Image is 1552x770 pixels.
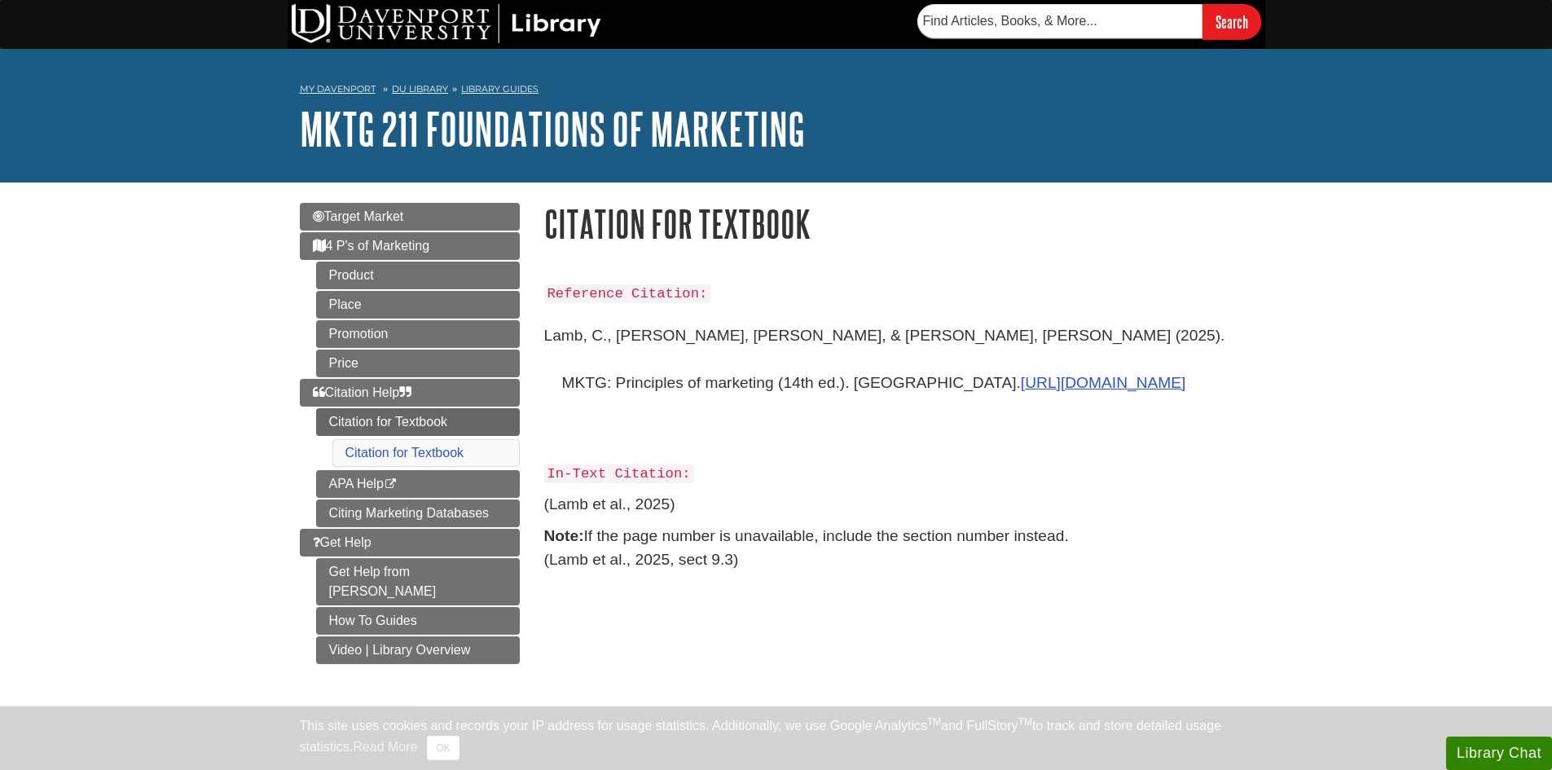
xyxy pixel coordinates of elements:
[316,470,520,498] a: APA Help
[917,4,1202,38] input: Find Articles, Books, & More...
[544,527,584,544] strong: Note:
[316,262,520,289] a: Product
[544,284,711,303] code: Reference Citation:
[300,379,520,407] a: Citation Help
[316,558,520,605] a: Get Help from [PERSON_NAME]
[300,78,1253,104] nav: breadcrumb
[300,82,376,96] a: My Davenport
[316,499,520,527] a: Citing Marketing Databases
[1018,716,1032,728] sup: TM
[1202,4,1261,39] input: Search
[345,446,464,460] a: Citation for Textbook
[1021,374,1186,391] a: [URL][DOMAIN_NAME]
[313,385,412,399] span: Citation Help
[544,464,694,483] code: In-Text Citation:
[392,83,448,95] a: DU Library
[544,493,1253,517] p: (Lamb et al., 2025)
[313,239,430,253] span: 4 P's of Marketing
[313,209,404,223] span: Target Market
[917,4,1261,39] form: Searches DU Library's articles, books, and more
[313,535,372,549] span: Get Help
[316,350,520,377] a: Price
[292,4,601,43] img: DU Library
[316,607,520,635] a: How To Guides
[316,320,520,348] a: Promotion
[316,291,520,319] a: Place
[300,232,520,260] a: 4 P's of Marketing
[384,479,398,490] i: This link opens in a new window
[427,736,459,760] button: Close
[927,716,941,728] sup: TM
[544,203,1253,244] h1: Citation for Textbook
[353,740,417,754] a: Read More
[544,312,1253,453] p: Lamb, C., [PERSON_NAME], [PERSON_NAME], & [PERSON_NAME], [PERSON_NAME] (2025). MKTG: Principles o...
[300,529,520,557] a: Get Help
[1446,737,1552,770] button: Library Chat
[461,83,539,95] a: Library Guides
[316,408,520,436] a: Citation for Textbook
[544,525,1253,572] p: If the page number is unavailable, include the section number instead. (Lamb et al., 2025, sect 9.3)
[300,716,1253,760] div: This site uses cookies and records your IP address for usage statistics. Additionally, we use Goo...
[300,203,520,664] div: Guide Page Menu
[300,203,520,231] a: Target Market
[316,636,520,664] a: Video | Library Overview
[300,103,805,154] a: MKTG 211 Foundations of Marketing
